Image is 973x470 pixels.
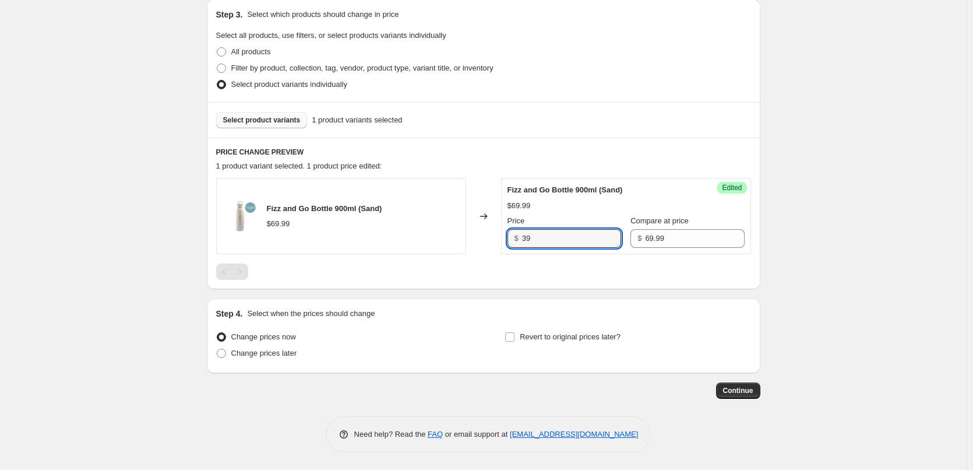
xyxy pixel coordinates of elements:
[514,234,519,243] span: $
[428,430,443,439] a: FAQ
[223,115,301,125] span: Select product variants
[216,162,382,170] span: 1 product variant selected. 1 product price edited:
[520,332,621,341] span: Revert to original prices later?
[216,264,248,280] nav: Pagination
[231,47,271,56] span: All products
[231,349,297,357] span: Change prices later
[507,200,531,212] div: $69.99
[216,148,751,157] h6: PRICE CHANGE PREVIEW
[507,185,623,194] span: Fizz and Go Bottle 900ml (Sand)
[723,386,753,395] span: Continue
[716,383,760,399] button: Continue
[231,80,347,89] span: Select product variants individually
[216,9,243,20] h2: Step 3.
[510,430,638,439] a: [EMAIL_ADDRESS][DOMAIN_NAME]
[312,114,402,126] span: 1 product variants selected
[231,332,296,341] span: Change prices now
[231,64,493,72] span: Filter by product, collection, tag, vendor, product type, variant title, or inventory
[507,216,525,225] span: Price
[267,218,290,230] div: $69.99
[216,31,446,40] span: Select all products, use filters, or select products variants individually
[630,216,689,225] span: Compare at price
[223,199,258,234] img: SS_Personalisation_2_80x.png
[216,308,243,320] h2: Step 4.
[443,430,510,439] span: or email support at
[637,234,641,243] span: $
[247,9,399,20] p: Select which products should change in price
[354,430,428,439] span: Need help? Read the
[267,204,382,213] span: Fizz and Go Bottle 900ml (Sand)
[216,112,308,128] button: Select product variants
[722,183,742,192] span: Edited
[247,308,375,320] p: Select when the prices should change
